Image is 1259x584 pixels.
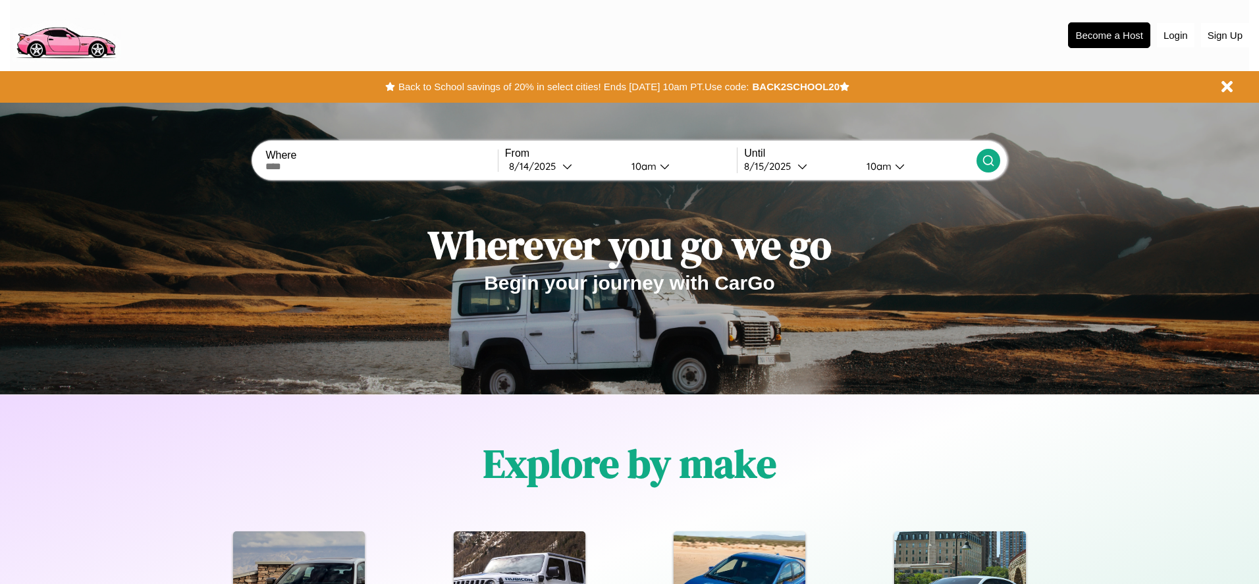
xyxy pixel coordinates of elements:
div: 10am [860,160,895,173]
b: BACK2SCHOOL20 [752,81,840,92]
img: logo [10,7,121,62]
label: Until [744,147,976,159]
div: 10am [625,160,660,173]
button: 10am [621,159,737,173]
label: Where [265,149,497,161]
button: 10am [856,159,976,173]
button: Back to School savings of 20% in select cities! Ends [DATE] 10am PT.Use code: [395,78,752,96]
button: Sign Up [1201,23,1249,47]
button: 8/14/2025 [505,159,621,173]
h1: Explore by make [483,437,776,491]
button: Login [1157,23,1194,47]
label: From [505,147,737,159]
div: 8 / 15 / 2025 [744,160,797,173]
button: Become a Host [1068,22,1150,48]
div: 8 / 14 / 2025 [509,160,562,173]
